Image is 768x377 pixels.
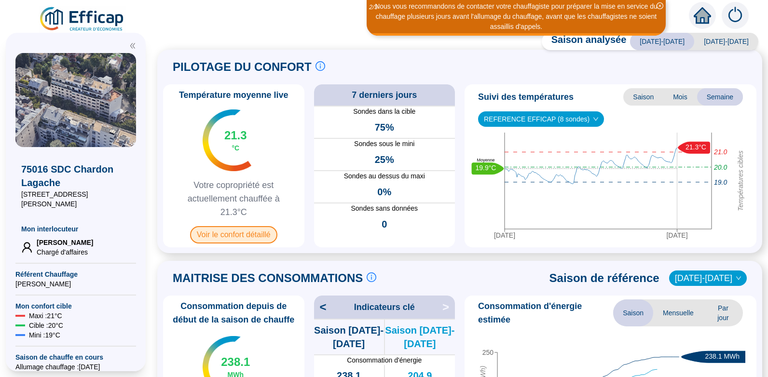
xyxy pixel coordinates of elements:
[675,271,741,285] span: 2023-2024
[477,158,494,162] text: Moyenne
[203,109,251,171] img: indicateur températures
[737,150,744,211] tspan: Températures cibles
[657,2,663,9] span: close-circle
[29,330,60,340] span: Mini : 19 °C
[314,107,455,117] span: Sondes dans la cible
[375,121,394,134] span: 75%
[314,355,455,365] span: Consommation d'énergie
[713,148,727,156] tspan: 21.0
[354,300,415,314] span: Indicateurs clé
[476,164,496,172] text: 19.9°C
[593,116,599,122] span: down
[478,90,574,104] span: Suivi des températures
[167,299,301,326] span: Consommation depuis de début de la saison de chauffe
[21,162,130,189] span: 75016 SDC Chardon Lagache
[369,3,378,11] i: 2 / 3
[630,33,694,50] span: [DATE]-[DATE]
[686,143,706,151] text: 21.3°C
[15,362,136,372] span: Allumage chauffage : [DATE]
[478,299,613,326] span: Consommation d'énergie estimée
[368,1,664,32] div: Nous vous recommandons de contacter votre chauffagiste pour préparer la mise en service du chauff...
[382,217,387,231] span: 0
[314,171,455,181] span: Sondes au dessus du maxi
[37,238,93,247] span: [PERSON_NAME]
[697,88,743,106] span: Semaine
[314,139,455,149] span: Sondes sous le mini
[129,42,136,49] span: double-left
[167,178,301,219] span: Votre copropriété est actuellement chauffée à 21.3°C
[15,279,136,289] span: [PERSON_NAME]
[21,224,130,234] span: Mon interlocuteur
[39,6,126,33] img: efficap energie logo
[663,88,697,106] span: Mois
[694,33,758,50] span: [DATE]-[DATE]
[713,163,727,171] tspan: 20.0
[442,299,455,315] span: >
[15,269,136,279] span: Référent Chauffage
[482,349,494,356] tspan: 250
[613,299,653,326] span: Saison
[37,247,93,257] span: Chargé d'affaires
[714,178,727,186] tspan: 19.0
[15,352,136,362] span: Saison de chauffe en cours
[29,311,62,321] span: Maxi : 21 °C
[315,61,325,71] span: info-circle
[703,299,743,326] span: Par jour
[190,226,277,243] span: Voir le confort détaillé
[666,231,687,239] tspan: [DATE]
[694,7,711,24] span: home
[722,2,749,29] img: alerts
[314,323,384,350] span: Saison [DATE]-[DATE]
[314,203,455,214] span: Sondes sans données
[377,185,391,199] span: 0%
[224,128,247,143] span: 21.3
[314,299,327,315] span: <
[375,153,394,166] span: 25%
[232,143,239,153] span: °C
[21,242,33,253] span: user
[221,354,250,370] span: 238.1
[21,189,130,209] span: [STREET_ADDRESS][PERSON_NAME]
[705,352,740,360] text: 238.1 MWh
[173,88,294,102] span: Température moyenne live
[542,33,627,50] span: Saison analysée
[653,299,703,326] span: Mensuelle
[385,323,455,350] span: Saison [DATE]-[DATE]
[173,59,312,75] span: PILOTAGE DU CONFORT
[352,88,417,102] span: 7 derniers jours
[623,88,663,106] span: Saison
[736,275,741,281] span: down
[29,321,63,330] span: Cible : 20 °C
[15,301,136,311] span: Mon confort cible
[173,270,363,286] span: MAITRISE DES CONSOMMATIONS
[549,270,659,286] span: Saison de référence
[494,231,515,239] tspan: [DATE]
[484,112,598,126] span: REFERENCE EFFICAP (8 sondes)
[367,272,376,282] span: info-circle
